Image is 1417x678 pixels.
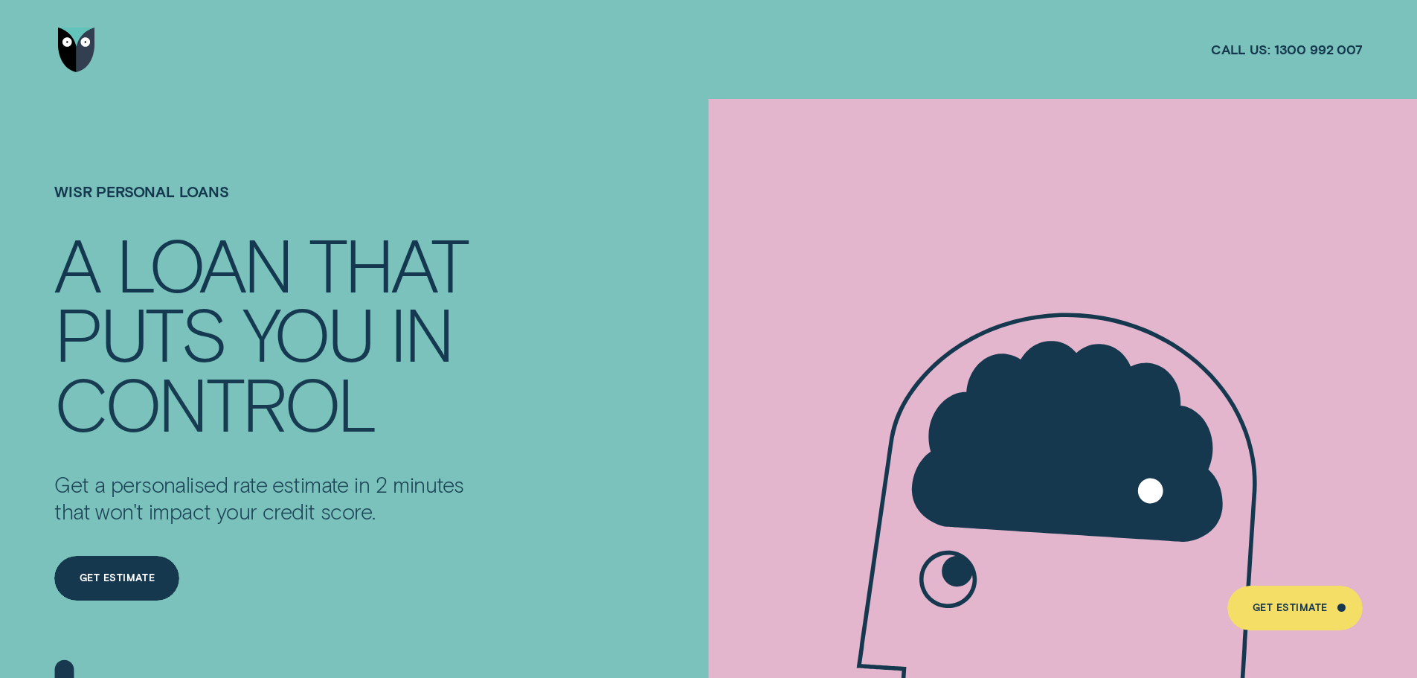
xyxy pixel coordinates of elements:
p: Get a personalised rate estimate in 2 minutes that won't impact your credit score. [54,471,484,525]
div: PUTS [54,298,225,367]
div: YOU [242,298,373,367]
div: THAT [309,228,467,298]
h1: Wisr Personal Loans [54,183,484,228]
h4: A LOAN THAT PUTS YOU IN CONTROL [54,228,484,436]
div: CONTROL [54,368,375,437]
span: 1300 992 007 [1274,41,1363,58]
div: IN [390,298,452,367]
div: A [54,228,99,298]
span: Call us: [1211,41,1270,58]
img: Wisr [58,28,95,72]
a: Get Estimate [54,556,179,601]
div: LOAN [116,228,291,298]
a: Call us:1300 992 007 [1211,41,1363,58]
a: Get Estimate [1227,586,1362,630]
